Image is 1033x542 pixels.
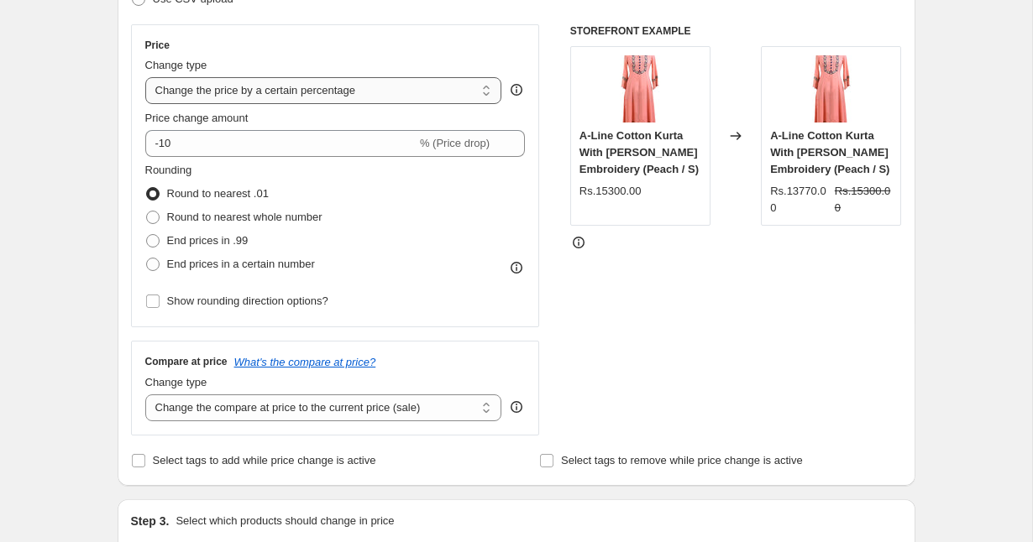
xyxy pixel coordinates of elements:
div: help [508,399,525,415]
h2: Step 3. [131,513,170,529]
span: % (Price drop) [420,137,490,149]
img: 4D-FRONT_80x.jpg [606,55,674,122]
h3: Price [145,39,170,52]
span: Price change amount [145,112,249,124]
input: -15 [145,130,417,157]
span: Show rounding direction options? [167,294,328,307]
p: Select which products should change in price [176,513,394,529]
span: End prices in a certain number [167,258,315,270]
img: 4D-FRONT_80x.jpg [798,55,865,122]
span: Rs.15300.00 [835,185,891,214]
span: Rounding [145,164,192,176]
button: What's the compare at price? [234,356,376,368]
h6: STOREFRONT EXAMPLE [570,24,902,38]
h3: Compare at price [145,355,228,368]
span: Select tags to remove while price change is active [561,454,803,466]
div: help [508,81,525,98]
span: A-Line Cotton Kurta With [PERSON_NAME] Embroidery (Peach / S) [770,129,889,175]
span: Select tags to add while price change is active [153,454,376,466]
span: Round to nearest .01 [167,187,269,200]
span: Rs.13770.00 [770,185,826,214]
span: Round to nearest whole number [167,211,322,223]
span: End prices in .99 [167,234,249,247]
span: A-Line Cotton Kurta With [PERSON_NAME] Embroidery (Peach / S) [579,129,699,175]
span: Change type [145,376,207,388]
span: Rs.15300.00 [579,185,642,197]
span: Change type [145,59,207,71]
